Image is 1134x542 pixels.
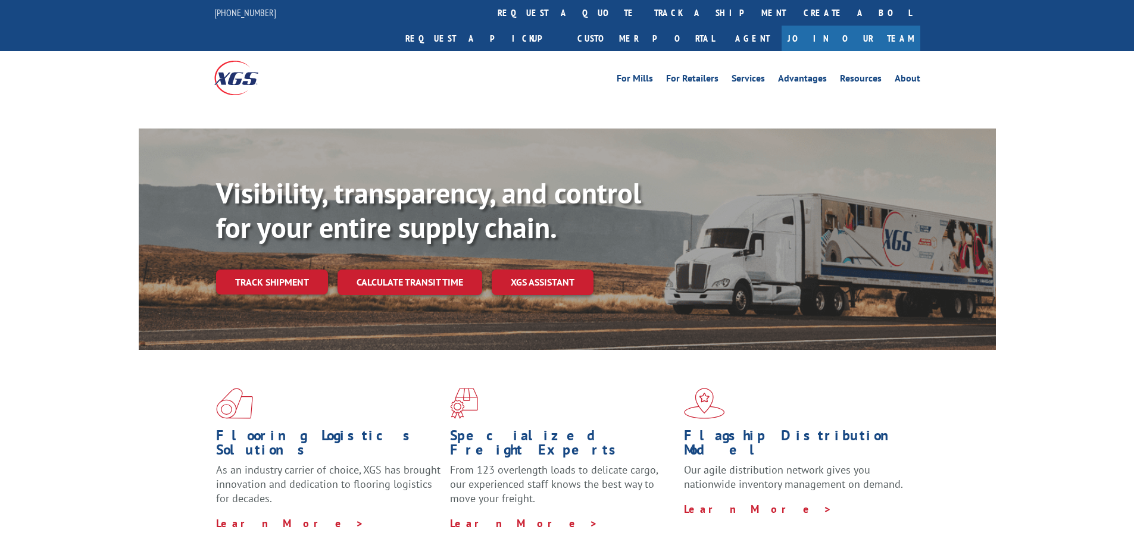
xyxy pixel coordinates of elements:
[617,74,653,87] a: For Mills
[216,516,364,530] a: Learn More >
[450,463,675,516] p: From 123 overlength loads to delicate cargo, our experienced staff knows the best way to move you...
[216,428,441,463] h1: Flooring Logistics Solutions
[338,270,482,295] a: Calculate transit time
[895,74,920,87] a: About
[450,516,598,530] a: Learn More >
[732,74,765,87] a: Services
[684,388,725,419] img: xgs-icon-flagship-distribution-model-red
[216,463,441,505] span: As an industry carrier of choice, XGS has brought innovation and dedication to flooring logistics...
[684,428,909,463] h1: Flagship Distribution Model
[684,463,903,491] span: Our agile distribution network gives you nationwide inventory management on demand.
[666,74,718,87] a: For Retailers
[778,74,827,87] a: Advantages
[840,74,882,87] a: Resources
[450,388,478,419] img: xgs-icon-focused-on-flooring-red
[723,26,782,51] a: Agent
[396,26,568,51] a: Request a pickup
[684,502,832,516] a: Learn More >
[450,428,675,463] h1: Specialized Freight Experts
[782,26,920,51] a: Join Our Team
[216,388,253,419] img: xgs-icon-total-supply-chain-intelligence-red
[492,270,593,295] a: XGS ASSISTANT
[216,174,641,246] b: Visibility, transparency, and control for your entire supply chain.
[214,7,276,18] a: [PHONE_NUMBER]
[568,26,723,51] a: Customer Portal
[216,270,328,295] a: Track shipment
